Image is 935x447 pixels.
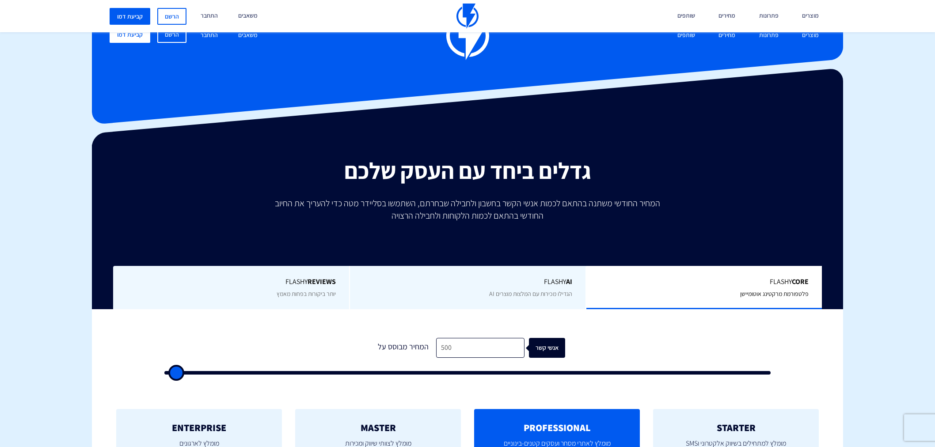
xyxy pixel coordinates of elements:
[129,422,269,433] h2: ENTERPRISE
[712,26,742,45] a: מחירים
[487,422,627,433] h2: PROFESSIONAL
[600,277,809,287] span: Flashy
[269,197,666,222] p: המחיר החודשי משתנה בהתאם לכמות אנשי הקשר בחשבון ולחבילה שבחרתם, השתמשו בסליידר מטה כדי להעריך את ...
[489,290,572,298] span: הגדילו מכירות עם המלצות מוצרים AI
[792,277,809,286] b: Core
[110,8,150,25] a: קביעת דמו
[99,158,836,183] h2: גדלים ביחד עם העסק שלכם
[666,422,806,433] h2: STARTER
[671,26,702,45] a: שותפים
[370,338,436,358] div: המחיר מבוסס על
[363,277,572,287] span: Flashy
[110,26,150,43] a: קביעת דמו
[157,26,186,43] a: הרשם
[566,277,572,286] b: AI
[795,26,825,45] a: מוצרים
[157,8,186,25] a: הרשם
[753,26,785,45] a: פתרונות
[740,290,809,298] span: פלטפורמת מרקטינג אוטומיישן
[232,26,264,45] a: משאבים
[536,338,573,358] div: אנשי קשר
[126,277,336,287] span: Flashy
[308,422,448,433] h2: MASTER
[277,290,336,298] span: יותר ביקורות בפחות מאמץ
[194,26,224,45] a: התחבר
[308,277,336,286] b: REVIEWS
